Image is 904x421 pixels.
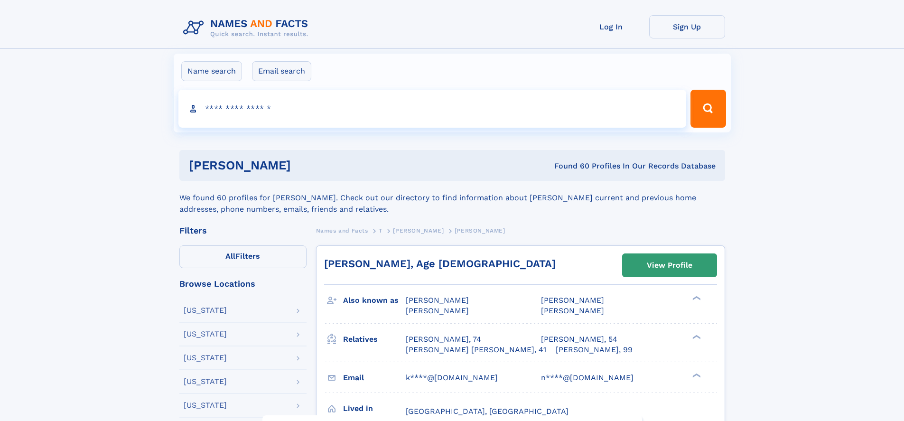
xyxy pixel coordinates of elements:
[690,90,726,128] button: Search Button
[179,245,307,268] label: Filters
[406,334,481,345] a: [PERSON_NAME], 74
[455,227,505,234] span: [PERSON_NAME]
[541,334,617,345] a: [PERSON_NAME], 54
[181,61,242,81] label: Name search
[184,354,227,362] div: [US_STATE]
[649,15,725,38] a: Sign Up
[422,161,716,171] div: Found 60 Profiles In Our Records Database
[179,226,307,235] div: Filters
[179,181,725,215] div: We found 60 profiles for [PERSON_NAME]. Check out our directory to find information about [PERSON...
[252,61,311,81] label: Email search
[379,227,382,234] span: T
[406,407,568,416] span: [GEOGRAPHIC_DATA], [GEOGRAPHIC_DATA]
[541,296,604,305] span: [PERSON_NAME]
[324,258,556,270] a: [PERSON_NAME], Age [DEMOGRAPHIC_DATA]
[184,402,227,409] div: [US_STATE]
[406,345,546,355] a: [PERSON_NAME] [PERSON_NAME], 41
[406,296,469,305] span: [PERSON_NAME]
[379,225,382,236] a: T
[179,280,307,288] div: Browse Locations
[541,306,604,315] span: [PERSON_NAME]
[623,254,717,277] a: View Profile
[573,15,649,38] a: Log In
[690,295,701,301] div: ❯
[690,334,701,340] div: ❯
[556,345,633,355] a: [PERSON_NAME], 99
[393,225,444,236] a: [PERSON_NAME]
[225,252,235,261] span: All
[343,292,406,309] h3: Also known as
[184,378,227,385] div: [US_STATE]
[393,227,444,234] span: [PERSON_NAME]
[690,372,701,378] div: ❯
[178,90,687,128] input: search input
[316,225,368,236] a: Names and Facts
[179,15,316,41] img: Logo Names and Facts
[343,401,406,417] h3: Lived in
[343,331,406,347] h3: Relatives
[184,307,227,314] div: [US_STATE]
[406,306,469,315] span: [PERSON_NAME]
[647,254,692,276] div: View Profile
[343,370,406,386] h3: Email
[184,330,227,338] div: [US_STATE]
[189,159,423,171] h1: [PERSON_NAME]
